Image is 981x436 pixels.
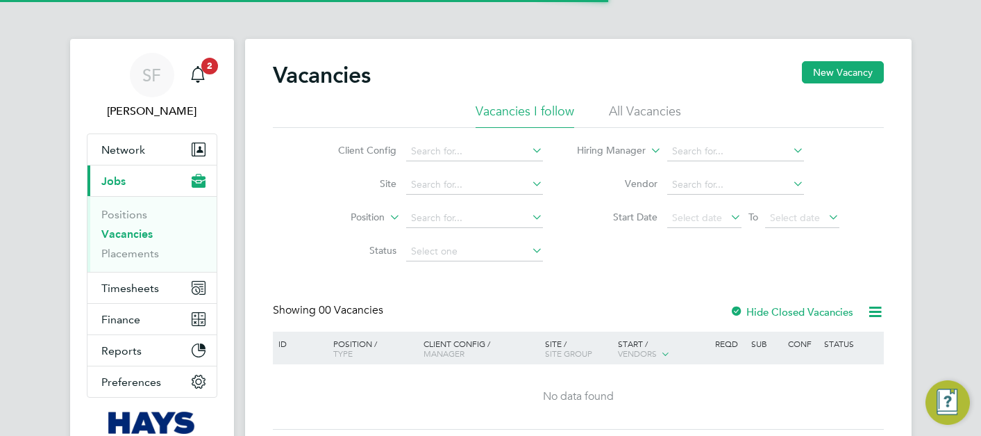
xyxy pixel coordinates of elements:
span: Select date [770,211,820,224]
a: Vacancies [101,227,153,241]
span: Site Group [545,348,592,359]
button: Network [87,134,217,165]
div: Sub [748,332,784,355]
input: Search for... [667,142,804,161]
label: Hide Closed Vacancies [730,305,853,318]
div: Reqd [712,332,748,355]
span: Jobs [101,175,126,188]
label: Site [317,177,396,190]
button: New Vacancy [802,61,884,83]
div: Status [821,332,881,355]
span: Preferences [101,376,161,389]
span: Vendors [618,348,657,359]
span: To [744,208,762,226]
span: Sonny Facey [87,103,217,120]
button: Timesheets [87,273,217,303]
a: 2 [184,53,212,97]
div: Showing [273,303,386,318]
a: SF[PERSON_NAME] [87,53,217,120]
span: Manager [424,348,464,359]
label: Start Date [578,211,657,223]
input: Select one [406,242,543,261]
label: Status [317,244,396,257]
button: Preferences [87,366,217,397]
span: 00 Vacancies [319,303,383,317]
img: hays-logo-retina.png [108,412,195,434]
a: Go to home page [87,412,217,434]
li: All Vacancies [609,103,681,128]
span: SF [142,66,161,84]
span: Finance [101,313,140,326]
label: Position [305,211,385,225]
div: Conf [785,332,821,355]
div: Start / [614,332,712,366]
button: Finance [87,304,217,334]
span: Timesheets [101,282,159,295]
label: Client Config [317,144,396,156]
div: No data found [275,389,882,404]
input: Search for... [406,142,543,161]
input: Search for... [406,209,543,228]
input: Search for... [406,175,543,195]
span: Select date [672,211,722,224]
a: Positions [101,208,147,221]
label: Vendor [578,177,657,190]
span: Network [101,143,145,156]
label: Hiring Manager [566,144,646,158]
input: Search for... [667,175,804,195]
div: Site / [542,332,614,365]
h2: Vacancies [273,61,371,89]
div: Jobs [87,196,217,272]
div: ID [275,332,324,355]
li: Vacancies I follow [476,103,574,128]
button: Engage Resource Center [925,380,970,425]
span: Type [333,348,353,359]
button: Reports [87,335,217,366]
button: Jobs [87,165,217,196]
div: Client Config / [420,332,542,365]
span: 2 [201,58,218,74]
span: Reports [101,344,142,357]
a: Placements [101,247,159,260]
div: Position / [323,332,420,365]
